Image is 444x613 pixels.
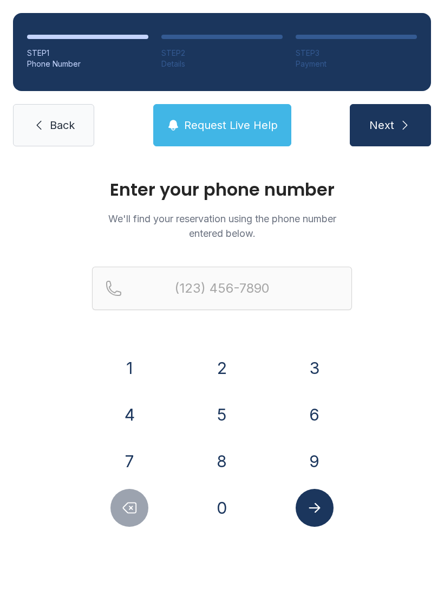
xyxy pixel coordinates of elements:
[203,396,241,434] button: 5
[296,396,334,434] button: 6
[296,48,417,59] div: STEP 3
[27,48,148,59] div: STEP 1
[110,442,148,480] button: 7
[161,48,283,59] div: STEP 2
[203,349,241,387] button: 2
[203,489,241,527] button: 0
[369,118,394,133] span: Next
[296,349,334,387] button: 3
[161,59,283,69] div: Details
[184,118,278,133] span: Request Live Help
[92,267,352,310] input: Reservation phone number
[296,59,417,69] div: Payment
[296,489,334,527] button: Submit lookup form
[110,396,148,434] button: 4
[92,211,352,241] p: We'll find your reservation using the phone number entered below.
[50,118,75,133] span: Back
[27,59,148,69] div: Phone Number
[296,442,334,480] button: 9
[92,181,352,198] h1: Enter your phone number
[110,349,148,387] button: 1
[110,489,148,527] button: Delete number
[203,442,241,480] button: 8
